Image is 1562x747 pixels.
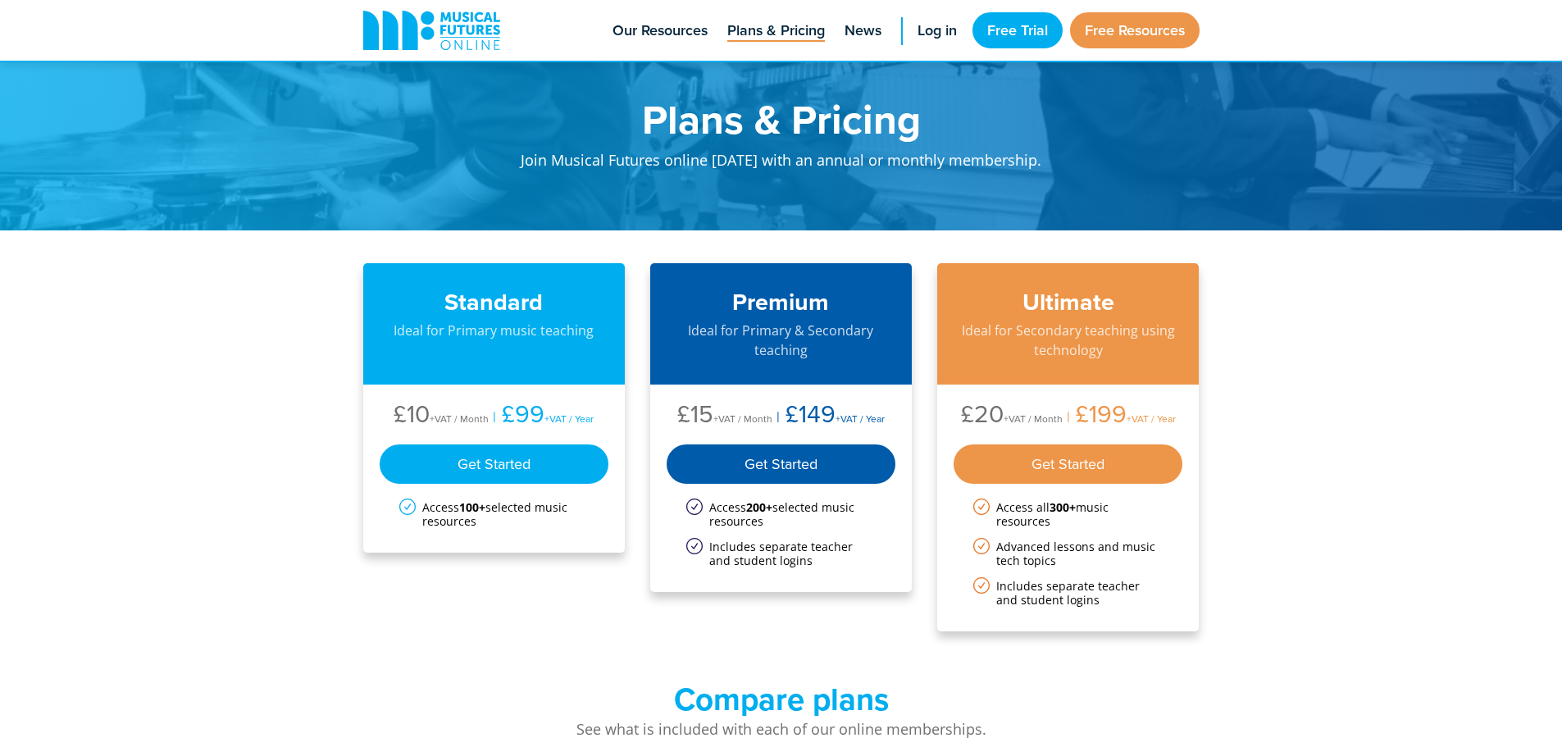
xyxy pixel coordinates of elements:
[667,288,896,317] h3: Premium
[394,401,489,431] li: £10
[399,500,590,528] li: Access selected music resources
[380,444,609,484] div: Get Started
[1070,12,1200,48] a: Free Resources
[918,20,957,42] span: Log in
[954,444,1183,484] div: Get Started
[667,321,896,360] p: Ideal for Primary & Secondary teaching
[1063,401,1176,431] li: £199
[363,681,1200,718] h2: Compare plans
[380,288,609,317] h3: Standard
[973,579,1164,607] li: Includes separate teacher and student logins
[677,401,772,431] li: £15
[430,412,489,426] span: +VAT / Month
[489,401,594,431] li: £99
[973,540,1164,567] li: Advanced lessons and music tech topics
[667,444,896,484] div: Get Started
[363,718,1200,740] p: See what is included with each of our online memberships.
[613,20,708,42] span: Our Resources
[961,401,1063,431] li: £20
[954,321,1183,360] p: Ideal for Secondary teaching using technology
[544,412,594,426] span: +VAT / Year
[462,139,1101,189] p: Join Musical Futures online [DATE] with an annual or monthly membership.
[1050,499,1076,515] strong: 300+
[746,499,772,515] strong: 200+
[1004,412,1063,426] span: +VAT / Month
[772,401,885,431] li: £149
[845,20,881,42] span: News
[1127,412,1176,426] span: +VAT / Year
[727,20,825,42] span: Plans & Pricing
[459,499,485,515] strong: 100+
[686,500,877,528] li: Access selected music resources
[954,288,1183,317] h3: Ultimate
[380,321,609,340] p: Ideal for Primary music teaching
[973,500,1164,528] li: Access all music resources
[836,412,885,426] span: +VAT / Year
[972,12,1063,48] a: Free Trial
[462,98,1101,139] h1: Plans & Pricing
[713,412,772,426] span: +VAT / Month
[686,540,877,567] li: Includes separate teacher and student logins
